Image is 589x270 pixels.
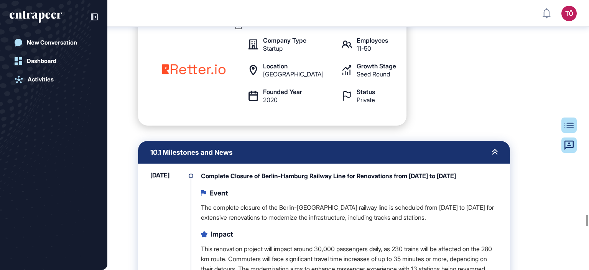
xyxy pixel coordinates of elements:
div: 11-50 [357,45,371,51]
div: Employees [357,37,388,43]
div: Event [209,187,228,199]
div: Status [357,89,375,95]
div: Seed Round [357,71,390,77]
div: Company Type [263,37,306,43]
div: entrapeer-logo [10,11,62,23]
div: Founded Year [263,89,302,95]
div: New Conversation [27,39,77,46]
div: Private [357,97,375,103]
div: [GEOGRAPHIC_DATA] [263,71,324,77]
div: Startup [263,45,283,51]
div: Activities [28,76,54,83]
button: TÖ [561,6,577,21]
div: 2020 [263,97,278,103]
a: Activities [10,72,98,87]
span: 10.1 Milestones and News [150,149,233,156]
a: Dashboard [10,53,98,69]
div: Impact [211,228,233,240]
div: Complete Closure of Berlin-Hamburg Railway Line for Renovations from [DATE] to [DATE] [201,171,498,181]
img: Retter-logo [146,54,242,86]
div: Growth Stage [357,63,396,69]
p: The complete closure of the Berlin-[GEOGRAPHIC_DATA] railway line is scheduled from [DATE] to [DA... [201,202,498,222]
div: Location [263,63,288,69]
a: New Conversation [10,35,98,50]
div: Dashboard [27,58,56,65]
